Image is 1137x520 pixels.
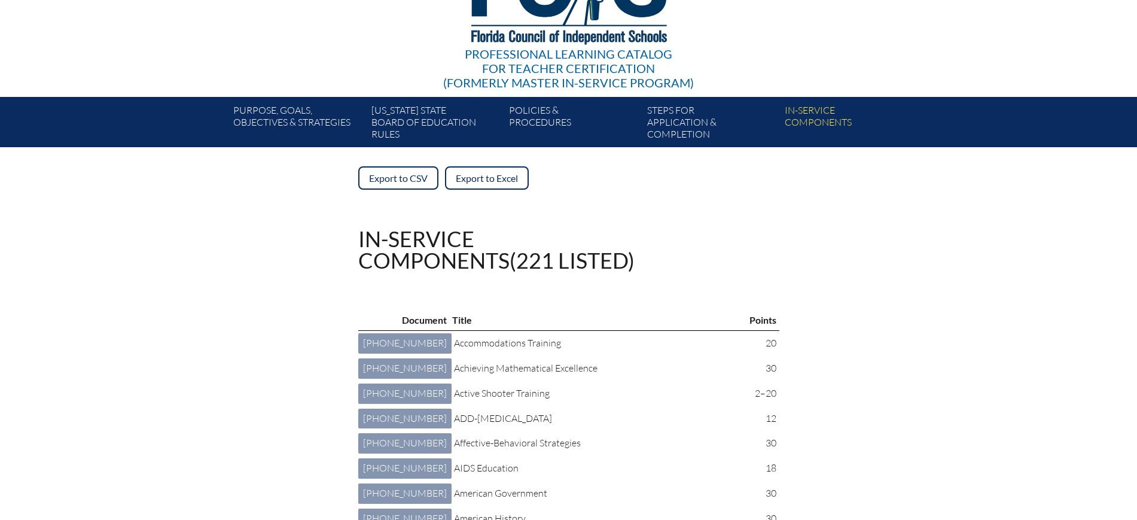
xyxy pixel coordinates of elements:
a: Export to CSV [358,166,438,190]
p: Title [452,312,737,328]
p: Active Shooter Training [454,386,742,402]
a: In-servicecomponents [780,102,917,147]
a: [PHONE_NUMBER] [358,483,452,504]
p: AIDS Education [454,461,742,476]
a: Policies &Procedures [504,102,642,147]
span: for Teacher Certification [482,61,655,75]
div: Professional Learning Catalog (formerly Master In-service Program) [443,47,694,90]
p: 2–20 [751,386,776,402]
a: [PHONE_NUMBER] [358,358,452,379]
p: Points [749,312,776,328]
p: 12 [751,411,776,427]
a: Steps forapplication & completion [642,102,780,147]
a: Purpose, goals,objectives & strategies [228,102,366,147]
p: 20 [751,336,776,351]
a: [US_STATE] StateBoard of Education rules [367,102,504,147]
p: 18 [751,461,776,476]
a: [PHONE_NUMBER] [358,409,452,429]
p: Accommodations Training [454,336,742,351]
a: [PHONE_NUMBER] [358,433,452,454]
h1: In-service components (221 listed) [358,228,635,271]
a: [PHONE_NUMBER] [358,384,452,404]
a: Export to Excel [445,166,529,190]
p: Affective-Behavioral Strategies [454,436,742,451]
p: American Government [454,486,742,501]
p: 30 [751,486,776,501]
p: 30 [751,436,776,451]
p: Achieving Mathematical Excellence [454,361,742,376]
p: 30 [751,361,776,376]
a: [PHONE_NUMBER] [358,333,452,354]
p: ADD-[MEDICAL_DATA] [454,411,742,427]
p: Document [361,312,447,328]
a: [PHONE_NUMBER] [358,458,452,479]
